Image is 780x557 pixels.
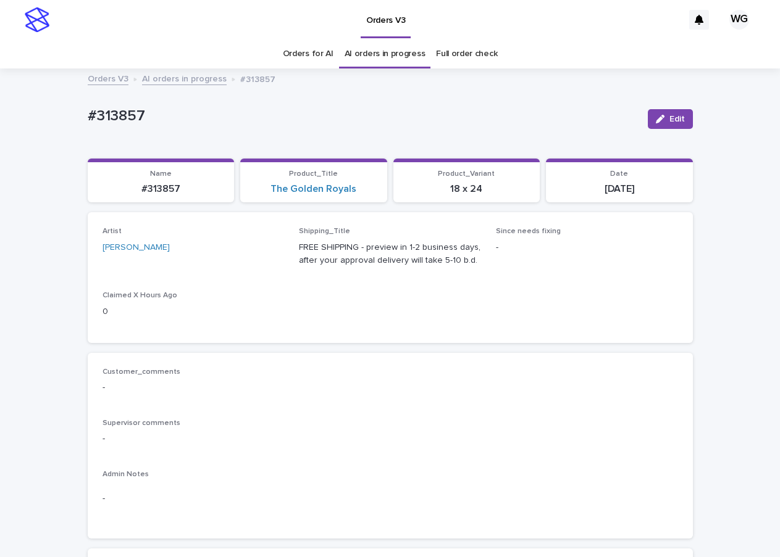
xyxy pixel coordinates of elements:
span: Customer_comments [103,368,180,376]
p: FREE SHIPPING - preview in 1-2 business days, after your approval delivery will take 5-10 b.d. [299,241,481,267]
span: Shipping_Title [299,228,350,235]
span: Artist [103,228,122,235]
a: Orders V3 [88,71,128,85]
p: [DATE] [553,183,686,195]
a: [PERSON_NAME] [103,241,170,254]
span: Name [150,170,172,178]
p: - [103,492,678,505]
span: Edit [669,115,685,123]
a: Orders for AI [283,39,333,68]
span: Product_Variant [438,170,495,178]
p: #313857 [240,72,275,85]
p: - [496,241,678,254]
img: stacker-logo-s-only.png [25,7,49,32]
span: Product_Title [289,170,338,178]
p: - [103,432,678,445]
span: Admin Notes [103,471,149,478]
p: #313857 [95,183,227,195]
span: Supervisor comments [103,419,180,427]
a: The Golden Royals [270,183,356,195]
button: Edit [648,109,693,129]
p: 18 x 24 [401,183,533,195]
a: AI orders in progress [345,39,426,68]
a: Full order check [436,39,497,68]
p: - [103,381,678,394]
div: WG [729,10,749,30]
span: Since needs fixing [496,228,561,235]
a: AI orders in progress [142,71,227,85]
p: 0 [103,305,285,318]
span: Date [610,170,628,178]
span: Claimed X Hours Ago [103,292,177,299]
p: #313857 [88,107,638,125]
